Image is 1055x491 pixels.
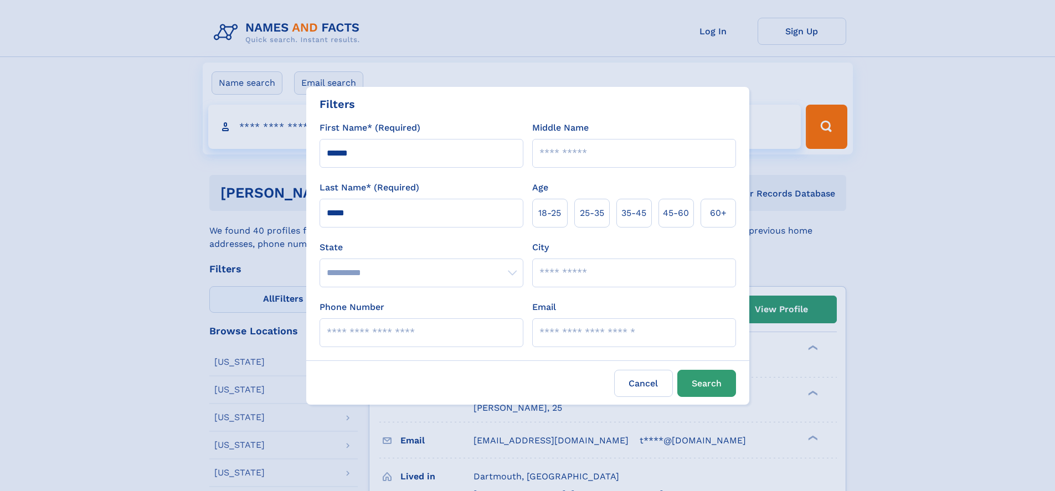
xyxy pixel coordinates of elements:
[320,181,419,194] label: Last Name* (Required)
[532,241,549,254] label: City
[320,121,420,135] label: First Name* (Required)
[710,206,727,220] span: 60+
[677,370,736,397] button: Search
[538,206,561,220] span: 18‑25
[320,241,523,254] label: State
[320,96,355,112] div: Filters
[532,181,548,194] label: Age
[532,301,556,314] label: Email
[614,370,673,397] label: Cancel
[532,121,589,135] label: Middle Name
[663,206,689,220] span: 45‑60
[621,206,646,220] span: 35‑45
[580,206,604,220] span: 25‑35
[320,301,384,314] label: Phone Number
